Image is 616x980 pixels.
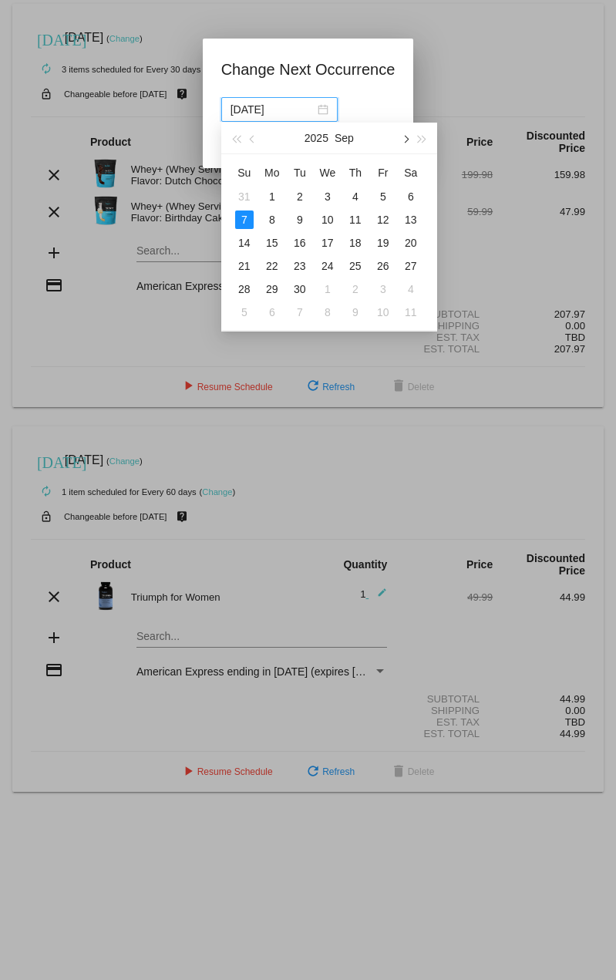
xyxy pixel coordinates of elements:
[369,301,397,324] td: 10/10/2025
[314,231,342,254] td: 9/17/2025
[318,280,337,298] div: 1
[374,234,392,252] div: 19
[369,208,397,231] td: 9/12/2025
[346,234,365,252] div: 18
[342,208,369,231] td: 9/11/2025
[286,278,314,301] td: 9/30/2025
[346,303,365,322] div: 9
[402,234,420,252] div: 20
[263,210,281,229] div: 8
[318,303,337,322] div: 8
[402,303,420,322] div: 11
[263,303,281,322] div: 6
[402,280,420,298] div: 4
[374,257,392,275] div: 26
[318,210,337,229] div: 10
[231,231,258,254] td: 9/14/2025
[258,301,286,324] td: 10/6/2025
[346,210,365,229] div: 11
[342,301,369,324] td: 10/9/2025
[231,278,258,301] td: 9/28/2025
[369,231,397,254] td: 9/19/2025
[231,301,258,324] td: 10/5/2025
[397,278,425,301] td: 10/4/2025
[374,210,392,229] div: 12
[231,208,258,231] td: 9/7/2025
[374,187,392,206] div: 5
[286,231,314,254] td: 9/16/2025
[369,160,397,185] th: Fri
[402,257,420,275] div: 27
[397,254,425,278] td: 9/27/2025
[318,187,337,206] div: 3
[291,303,309,322] div: 7
[342,278,369,301] td: 10/2/2025
[231,160,258,185] th: Sun
[397,160,425,185] th: Sat
[342,160,369,185] th: Thu
[291,187,309,206] div: 2
[235,257,254,275] div: 21
[221,57,396,82] h1: Change Next Occurrence
[235,303,254,322] div: 5
[318,257,337,275] div: 24
[263,257,281,275] div: 22
[318,234,337,252] div: 17
[305,123,328,153] button: 2025
[227,123,244,153] button: Last year (Control + left)
[369,254,397,278] td: 9/26/2025
[235,280,254,298] div: 28
[342,254,369,278] td: 9/25/2025
[413,123,430,153] button: Next year (Control + right)
[258,160,286,185] th: Mon
[258,185,286,208] td: 9/1/2025
[291,210,309,229] div: 9
[314,208,342,231] td: 9/10/2025
[235,187,254,206] div: 31
[346,187,365,206] div: 4
[263,280,281,298] div: 29
[291,280,309,298] div: 30
[402,210,420,229] div: 13
[231,101,315,118] input: Select date
[291,234,309,252] div: 16
[231,185,258,208] td: 8/31/2025
[397,231,425,254] td: 9/20/2025
[231,254,258,278] td: 9/21/2025
[314,278,342,301] td: 10/1/2025
[335,123,354,153] button: Sep
[258,231,286,254] td: 9/15/2025
[374,303,392,322] div: 10
[314,301,342,324] td: 10/8/2025
[235,234,254,252] div: 14
[342,231,369,254] td: 9/18/2025
[402,187,420,206] div: 6
[314,185,342,208] td: 9/3/2025
[346,280,365,298] div: 2
[397,301,425,324] td: 10/11/2025
[342,185,369,208] td: 9/4/2025
[263,187,281,206] div: 1
[286,301,314,324] td: 10/7/2025
[346,257,365,275] div: 25
[374,280,392,298] div: 3
[235,210,254,229] div: 7
[369,278,397,301] td: 10/3/2025
[286,160,314,185] th: Tue
[286,254,314,278] td: 9/23/2025
[258,208,286,231] td: 9/8/2025
[263,234,281,252] div: 15
[397,208,425,231] td: 9/13/2025
[369,185,397,208] td: 9/5/2025
[286,208,314,231] td: 9/9/2025
[244,123,261,153] button: Previous month (PageUp)
[258,254,286,278] td: 9/22/2025
[397,185,425,208] td: 9/6/2025
[286,185,314,208] td: 9/2/2025
[314,254,342,278] td: 9/24/2025
[314,160,342,185] th: Wed
[291,257,309,275] div: 23
[396,123,413,153] button: Next month (PageDown)
[258,278,286,301] td: 9/29/2025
